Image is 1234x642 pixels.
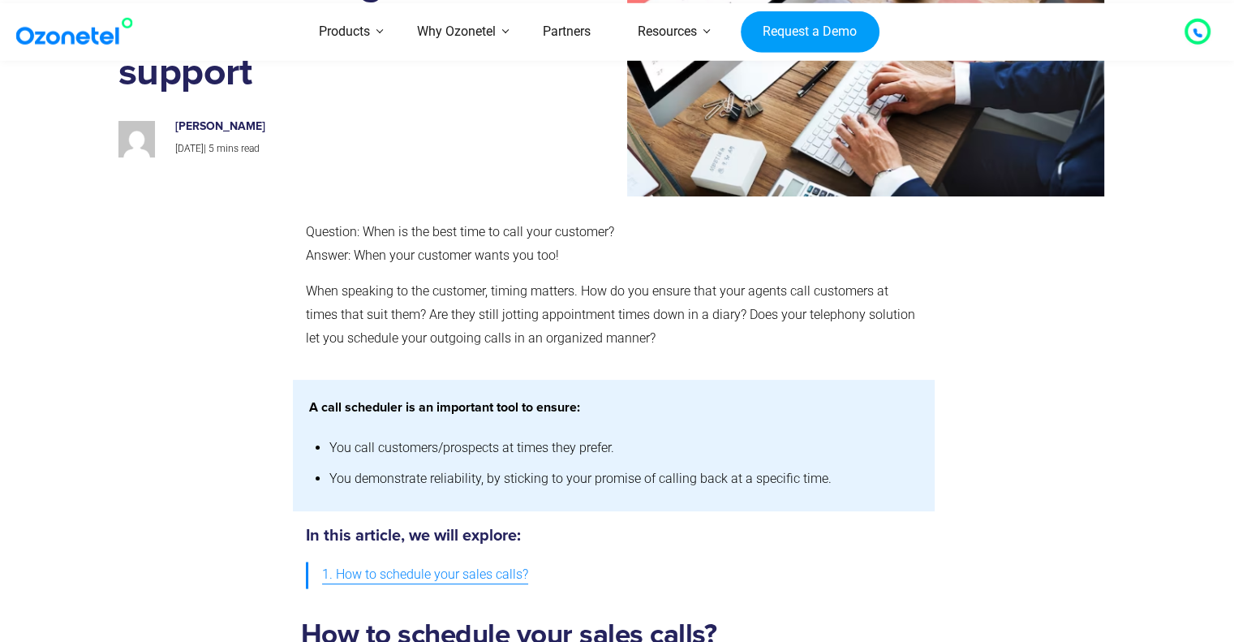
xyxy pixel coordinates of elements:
[175,143,204,154] span: [DATE]
[393,3,519,61] a: Why Ozonetel
[322,563,528,587] span: 1. How to schedule your sales calls?
[322,560,528,590] a: 1. How to schedule your sales calls?
[295,3,393,61] a: Products
[175,140,518,158] p: |
[519,3,614,61] a: Partners
[614,3,720,61] a: Resources
[209,143,214,154] span: 5
[306,528,922,544] h5: In this article, we will explore:
[329,463,919,495] li: You demonstrate reliability, by sticking to your promise of calling back at a specific time.
[309,401,580,414] strong: A call scheduler is an important tool to ensure:
[175,120,518,134] h6: [PERSON_NAME]
[217,143,260,154] span: mins read
[329,433,919,464] li: You call customers/prospects at times they prefer.
[741,11,879,53] a: Request a Demo
[118,121,155,157] img: 4b37bf29a85883ff6b7148a8970fe41aab027afb6e69c8ab3d6dde174307cbd0
[306,221,922,268] p: Question: When is the best time to call your customer? Answer: When your customer wants you too!
[306,280,922,350] p: When speaking to the customer, timing matters. How do you ensure that your agents call customers ...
